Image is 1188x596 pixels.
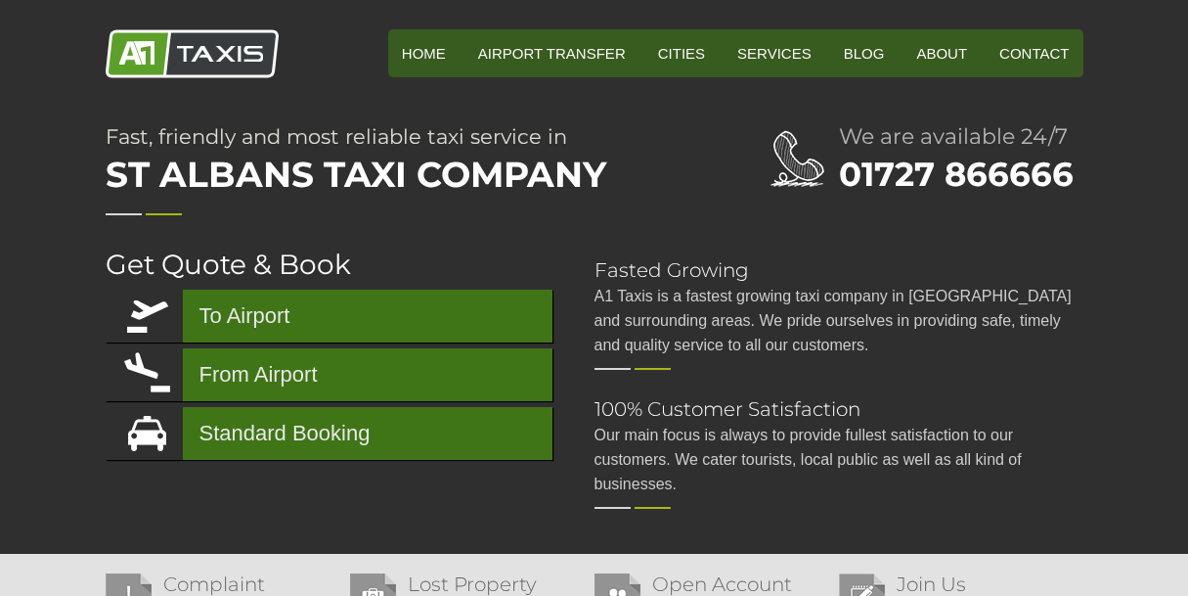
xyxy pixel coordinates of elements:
h2: 100% Customer Satisfaction [594,399,1083,419]
a: 01727 866666 [839,154,1074,195]
a: About [902,29,981,77]
a: Complaint [163,573,265,596]
a: Contact [986,29,1082,77]
a: Airport Transfer [464,29,639,77]
a: Standard Booking [106,407,552,460]
a: Cities [644,29,719,77]
a: Lost Property [408,573,537,596]
p: Our main focus is always to provide fullest satisfaction to our customers. We cater tourists, loc... [594,423,1083,496]
span: St Albans Taxi Company [106,147,692,202]
a: From Airport [106,348,552,401]
h2: We are available 24/7 [839,126,1083,148]
p: A1 Taxis is a fastest growing taxi company in [GEOGRAPHIC_DATA] and surrounding areas. We pride o... [594,284,1083,357]
h2: Fasted Growing [594,260,1083,280]
h2: Get Quote & Book [106,251,555,278]
a: HOME [388,29,460,77]
a: Services [724,29,825,77]
img: A1 Taxis [106,29,279,78]
a: To Airport [106,290,552,343]
a: Blog [830,29,899,77]
a: Join Us [897,573,966,596]
a: Open Account [652,573,792,596]
h1: Fast, friendly and most reliable taxi service in [106,126,692,202]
